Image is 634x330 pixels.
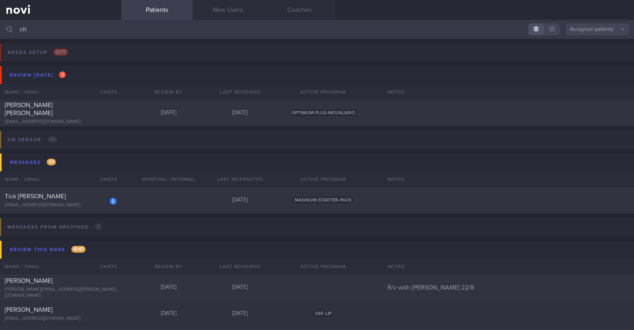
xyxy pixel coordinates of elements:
div: Active Program [276,171,371,187]
div: On sensor [6,134,59,145]
span: 0 [95,223,102,230]
div: Last Reviewed [204,259,276,274]
div: Chats [90,259,121,274]
div: [PERSON_NAME][EMAIL_ADDRESS][PERSON_NAME][DOMAIN_NAME] [5,287,116,299]
span: SAF-LIP [313,310,334,317]
span: 15 / 77 [53,49,68,56]
span: Tick [PERSON_NAME] [5,193,66,200]
span: 0 / 1 [48,136,57,143]
div: Chats [90,171,121,187]
div: Messages [8,157,58,168]
div: [DATE] [204,284,276,291]
div: Active Program [276,259,371,274]
div: 2 [110,198,116,205]
div: Review By [133,259,204,274]
span: 1 [59,71,66,78]
span: [PERSON_NAME] [5,278,53,284]
span: MAGNUM-STARTER-PACK [293,197,353,203]
span: OPTIMUM-PLUS-MOUNJARO [290,109,357,116]
span: 1 / 3 [47,159,56,165]
div: Messages from Archived [6,222,104,232]
div: Notes [383,259,634,274]
div: [EMAIL_ADDRESS][DOMAIN_NAME] [5,202,116,208]
div: Last Interacted [204,171,276,187]
div: [DATE] [204,109,276,117]
div: Active Program [276,84,371,100]
div: Needs setup [6,47,70,58]
span: [PERSON_NAME] [5,307,53,313]
span: 10 / 47 [71,246,86,253]
div: [DATE] [133,310,204,317]
div: Review this week [8,244,88,255]
div: Notes [383,84,634,100]
div: Last Reviewed [204,84,276,100]
div: [DATE] [204,197,276,204]
span: [PERSON_NAME] [PERSON_NAME] [5,102,53,116]
div: [EMAIL_ADDRESS][DOMAIN_NAME] [5,119,116,125]
div: [EMAIL_ADDRESS][DOMAIN_NAME] [5,316,116,322]
div: [DATE] [133,109,204,117]
div: Mention / Internal [133,171,204,187]
div: Review By [133,84,204,100]
div: Notes [383,171,634,187]
div: [DATE] [204,310,276,317]
div: R/v with [PERSON_NAME] 22/8 [383,284,634,292]
div: Chats [90,84,121,100]
button: Assigned patients [566,23,629,35]
div: Review [DATE] [8,70,68,81]
div: [DATE] [133,284,204,291]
